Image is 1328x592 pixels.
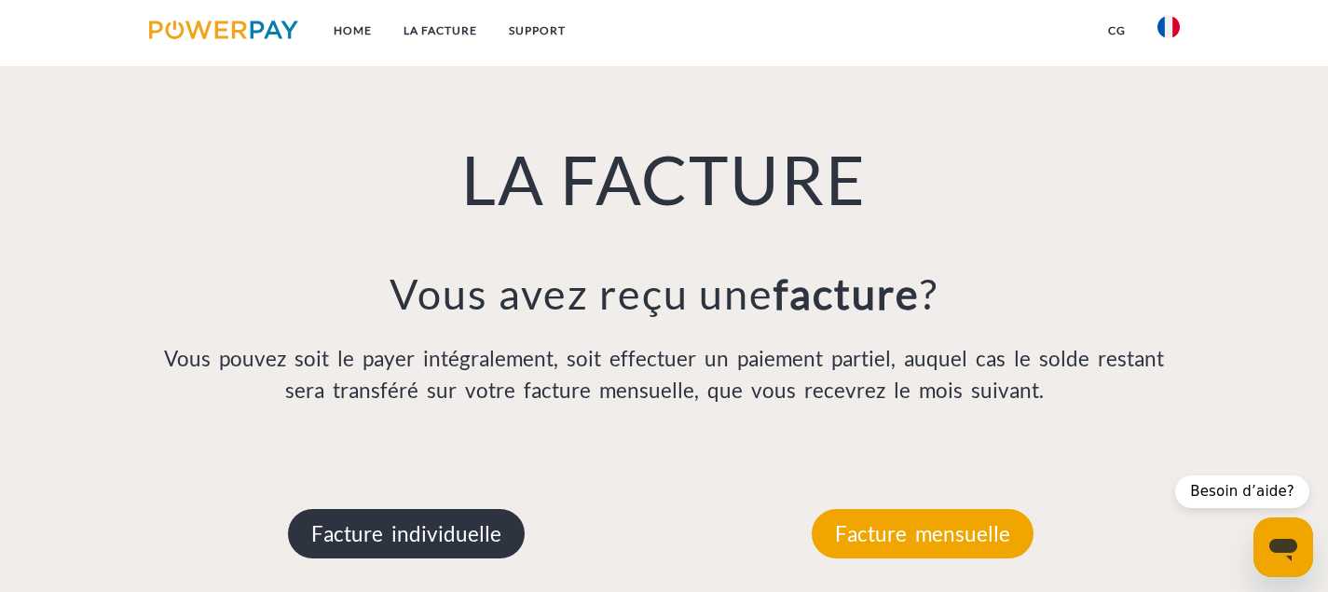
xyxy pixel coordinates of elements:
[288,509,525,559] p: Facture individuelle
[812,509,1034,559] p: Facture mensuelle
[149,21,299,39] img: logo-powerpay.svg
[148,343,1181,406] p: Vous pouvez soit le payer intégralement, soit effectuer un paiement partiel, auquel cas le solde ...
[318,14,388,48] a: Home
[774,268,920,319] b: facture
[1175,475,1309,508] div: Besoin d’aide?
[1157,16,1180,38] img: fr
[493,14,582,48] a: Support
[148,268,1181,320] h3: Vous avez reçu une ?
[148,137,1181,221] h1: LA FACTURE
[1253,517,1313,577] iframe: Bouton de lancement de la fenêtre de messagerie, conversation en cours
[1092,14,1142,48] a: CG
[388,14,493,48] a: LA FACTURE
